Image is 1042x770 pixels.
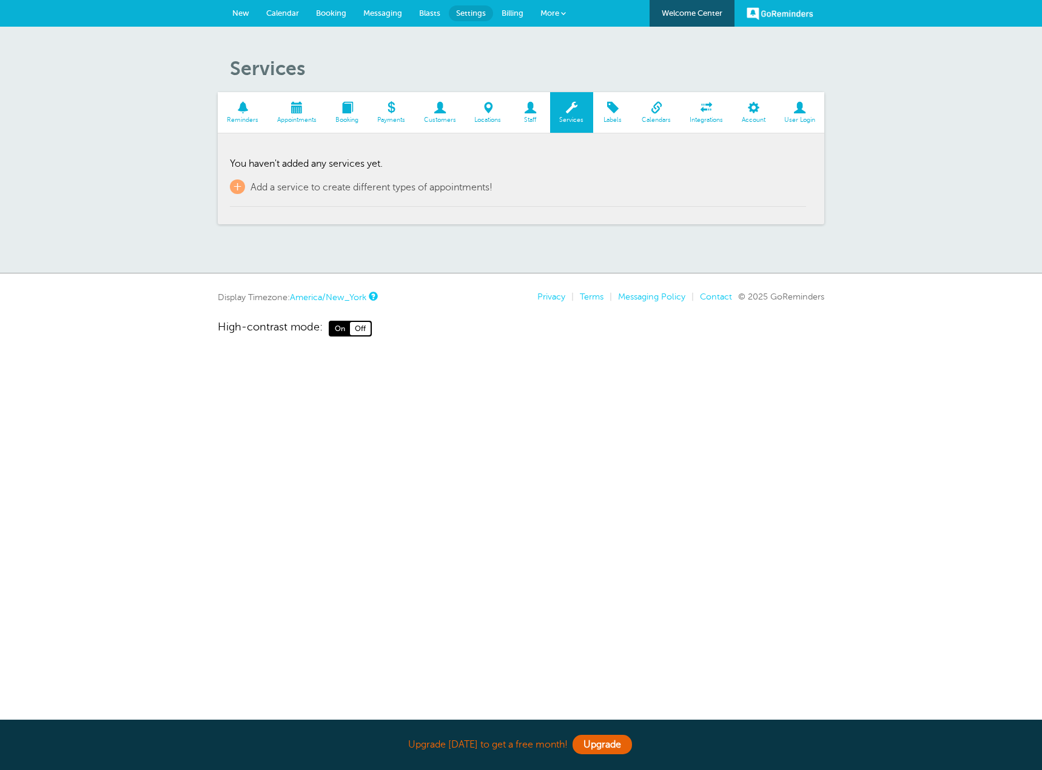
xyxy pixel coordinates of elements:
a: Settings [449,5,493,21]
span: On [330,322,350,335]
a: Terms [580,292,603,301]
span: Reminders [224,116,262,124]
span: Integrations [687,116,727,124]
span: Calendar [266,8,299,18]
li: | [565,292,574,302]
a: Labels [593,92,633,133]
a: Staff [511,92,550,133]
a: Calendars [633,92,681,133]
a: Reminders [218,92,268,133]
a: Appointments [268,92,326,133]
span: Services [556,116,587,124]
span: Staff [517,116,544,124]
a: High-contrast mode: On Off [218,321,824,336]
span: + [230,179,245,194]
h1: Services [230,57,824,80]
span: Booking [316,8,346,18]
span: Billing [502,8,523,18]
span: Customers [420,116,459,124]
li: | [603,292,612,302]
a: Payments [368,92,414,133]
a: Account [732,92,775,133]
span: More [540,8,559,18]
a: + Add a service to create different types of appointments! [230,179,492,194]
span: Account [738,116,768,124]
a: Customers [414,92,465,133]
div: Display Timezone: [218,292,376,303]
li: | [685,292,694,302]
span: High-contrast mode: [218,321,323,336]
span: Blasts [419,8,440,18]
a: Privacy [537,292,565,301]
span: Add a service to create different types of appointments! [250,182,492,193]
a: Locations [465,92,511,133]
a: Contact [700,292,732,301]
span: New [232,8,249,18]
a: America/New_York [290,292,366,302]
div: Upgrade [DATE] to get a free month! [218,732,824,758]
span: Settings [456,8,486,18]
span: Off [350,322,371,335]
a: Upgrade [573,735,632,754]
span: Messaging [363,8,402,18]
span: © 2025 GoReminders [738,292,824,301]
span: Booking [332,116,362,124]
span: User Login [781,116,818,124]
a: Messaging Policy [618,292,685,301]
a: Integrations [681,92,733,133]
a: User Login [775,92,824,133]
a: Booking [326,92,368,133]
p: You haven't added any services yet. [230,158,806,170]
span: Calendars [639,116,674,124]
a: This is the timezone being used to display dates and times to you on this device. Click the timez... [369,292,376,300]
span: Appointments [274,116,320,124]
span: Payments [374,116,408,124]
span: Locations [471,116,505,124]
span: Labels [599,116,627,124]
